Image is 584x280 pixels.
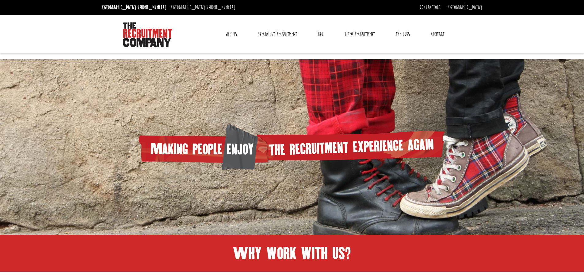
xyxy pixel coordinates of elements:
a: [PHONE_NUMBER] [207,4,235,11]
a: RPO [313,26,328,42]
img: The Recruitment Company [123,22,172,47]
a: The Jobs [391,26,414,42]
a: [GEOGRAPHIC_DATA] [448,4,482,11]
a: Video Recruitment [340,26,380,42]
a: Specialist Recruitment [253,26,302,42]
a: Contact [426,26,449,42]
li: [GEOGRAPHIC_DATA]: [101,2,168,12]
img: homepage-heading.png [139,124,445,170]
h1: Why work with us? [102,244,482,262]
a: Why Us [221,26,242,42]
a: Contractors [420,4,441,11]
li: [GEOGRAPHIC_DATA]: [170,2,237,12]
a: [PHONE_NUMBER] [138,4,166,11]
